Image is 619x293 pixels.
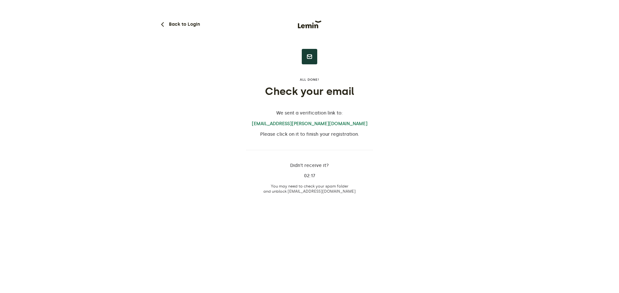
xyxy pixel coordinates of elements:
[246,132,373,137] p: Please click on it to finish your registration.
[246,77,373,82] label: All done!
[246,173,373,179] p: 02:17
[246,111,373,116] p: We sent a verification link to:
[298,21,321,28] img: Lemin logo
[246,121,373,127] a: [EMAIL_ADDRESS][PERSON_NAME][DOMAIN_NAME]
[246,85,373,98] h1: Check your email
[159,21,200,28] button: Back to Login
[246,184,373,194] p: You may need to check your spam folder and unblock [EMAIL_ADDRESS][DOMAIN_NAME]
[246,163,373,168] p: Didn't receive it?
